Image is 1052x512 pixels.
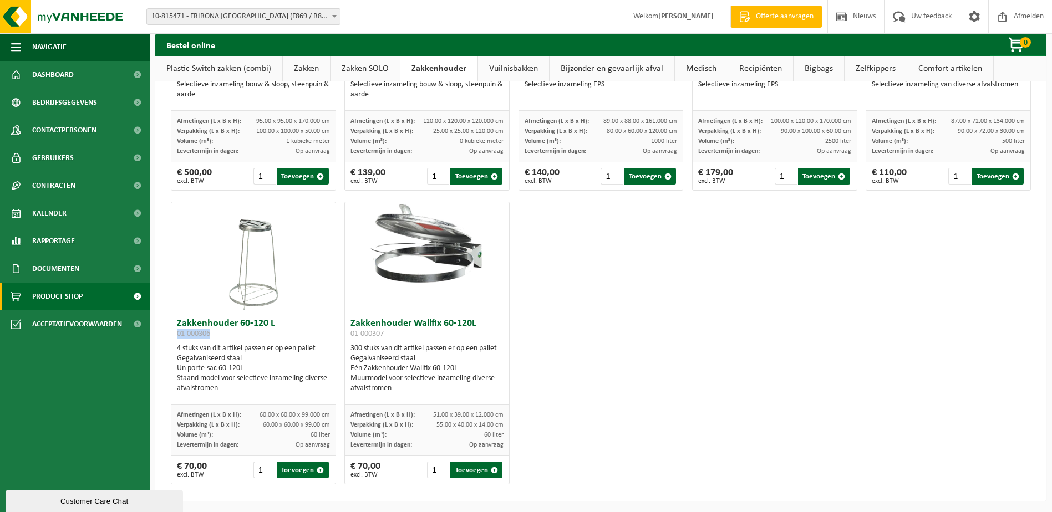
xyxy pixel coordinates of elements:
a: Vuilnisbakken [478,56,549,81]
span: 01-000306 [177,330,210,338]
span: Op aanvraag [469,148,504,155]
span: excl. BTW [872,178,907,185]
button: Toevoegen [277,168,328,185]
span: 87.00 x 72.00 x 134.000 cm [951,118,1025,125]
a: Bigbags [794,56,844,81]
span: Dashboard [32,61,74,89]
div: Un porte-sac 60-120L [177,363,330,373]
a: Medisch [675,56,728,81]
span: Verpakking (L x B x H): [177,128,240,135]
span: Afmetingen (L x B x H): [698,118,763,125]
h3: Zakkenhouder Wallfix 60-120L [350,319,504,341]
span: Afmetingen (L x B x H): [350,412,415,418]
button: Toevoegen [277,462,328,478]
div: Selectieve inzameling EPS [698,80,851,90]
div: € 70,00 [350,462,380,478]
a: Recipiënten [728,56,793,81]
div: € 500,00 [177,168,212,185]
span: 80.00 x 60.00 x 120.00 cm [607,128,677,135]
img: 01-000307 [345,202,509,284]
span: Levertermijn in dagen: [350,442,412,448]
span: 1 kubieke meter [286,138,330,145]
span: Op aanvraag [990,148,1025,155]
span: Afmetingen (L x B x H): [177,118,241,125]
span: 95.00 x 95.00 x 170.000 cm [256,118,330,125]
input: 1 [601,168,623,185]
iframe: chat widget [6,488,185,512]
span: excl. BTW [698,178,733,185]
div: € 139,00 [350,168,385,185]
div: 4 stuks van dit artikel passen er op een pallet [177,344,330,393]
span: Kalender [32,199,67,227]
span: 89.00 x 88.00 x 161.000 cm [603,118,677,125]
div: € 179,00 [698,168,733,185]
span: Volume (m³): [872,138,908,145]
div: Selectieve inzameling bouw & sloop, steenpuin & aarde [177,80,330,100]
div: Gegalvaniseerd staal [177,354,330,363]
span: Volume (m³): [177,138,213,145]
input: 1 [253,168,276,185]
a: Bijzonder en gevaarlijk afval [550,56,674,81]
input: 1 [253,462,276,478]
span: 500 liter [1002,138,1025,145]
span: Afmetingen (L x B x H): [872,118,936,125]
span: 90.00 x 100.00 x 60.00 cm [781,128,851,135]
button: Toevoegen [450,462,502,478]
span: 120.00 x 120.00 x 120.000 cm [423,118,504,125]
div: € 110,00 [872,168,907,185]
input: 1 [948,168,970,185]
span: Afmetingen (L x B x H): [177,412,241,418]
div: Gegalvaniseerd staal [350,354,504,363]
span: Contracten [32,172,75,199]
div: Selectieve inzameling bouw & sloop, steenpuin & aarde [350,80,504,100]
div: 300 stuks van dit artikel passen er op een pallet [350,344,504,393]
span: Volume (m³): [177,432,213,438]
span: 55.00 x 40.00 x 14.00 cm [436,422,504,428]
span: Verpakking (L x B x H): [872,128,934,135]
span: Volume (m³): [525,138,561,145]
span: Contactpersonen [32,116,96,144]
span: 100.00 x 120.00 x 170.000 cm [771,118,851,125]
button: Toevoegen [450,168,502,185]
span: Levertermijn in dagen: [698,148,760,155]
button: Toevoegen [798,168,850,185]
input: 1 [427,462,449,478]
span: 10-815471 - FRIBONA NV (F869 / B869 / VE1070 / B869H) - OOSTKAMP [146,8,340,25]
span: Volume (m³): [698,138,734,145]
span: excl. BTW [350,178,385,185]
span: Verpakking (L x B x H): [525,128,587,135]
div: Selectieve inzameling van diverse afvalstromen [872,80,1025,90]
h3: Zakkenhouder 60-120 L [177,319,330,341]
div: € 140,00 [525,168,560,185]
span: Documenten [32,255,79,283]
span: Navigatie [32,33,67,61]
input: 1 [427,168,449,185]
button: Toevoegen [972,168,1024,185]
span: excl. BTW [177,472,207,478]
span: Offerte aanvragen [753,11,816,22]
span: 25.00 x 25.00 x 120.00 cm [433,128,504,135]
span: 10-815471 - FRIBONA NV (F869 / B869 / VE1070 / B869H) - OOSTKAMP [147,9,340,24]
a: Zelfkippers [845,56,907,81]
div: Eén Zakkenhouder Wallfix 60-120L [350,363,504,373]
button: Toevoegen [624,168,676,185]
span: 90.00 x 72.00 x 30.00 cm [958,128,1025,135]
span: 2500 liter [825,138,851,145]
span: 60.00 x 60.00 x 99.000 cm [260,412,330,418]
div: € 70,00 [177,462,207,478]
span: Op aanvraag [643,148,677,155]
span: Acceptatievoorwaarden [32,310,122,338]
span: 60.00 x 60.00 x 99.00 cm [263,422,330,428]
a: Zakkenhouder [400,56,477,81]
div: Staand model voor selectieve inzameling diverse afvalstromen [177,373,330,393]
img: 01-000306 [226,202,281,313]
span: 1000 liter [651,138,677,145]
span: Verpakking (L x B x H): [698,128,761,135]
span: Op aanvraag [469,442,504,448]
div: Selectieve inzameling EPS [525,80,678,90]
span: Volume (m³): [350,432,387,438]
span: Op aanvraag [296,148,330,155]
span: Verpakking (L x B x H): [177,422,240,428]
span: Verpakking (L x B x H): [350,422,413,428]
